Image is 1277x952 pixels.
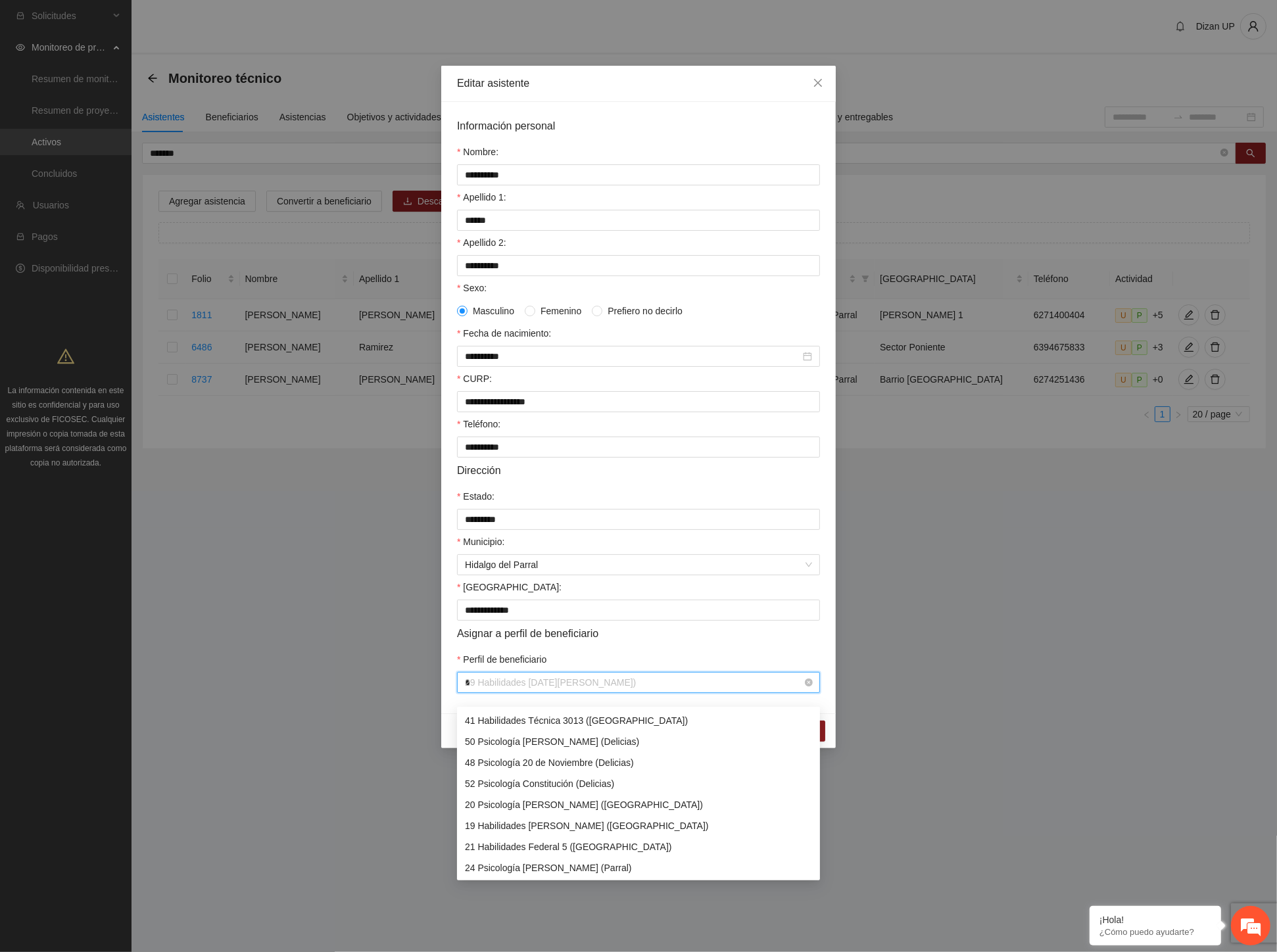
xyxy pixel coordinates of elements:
[1099,915,1211,925] div: ¡Hola!
[465,819,812,833] div: 19 Habilidades [PERSON_NAME] ([GEOGRAPHIC_DATA])
[457,509,820,530] input: Estado:
[465,776,812,791] div: 52 Psicología Constitución (Delicias)
[76,176,181,308] span: Estamos en línea.
[216,7,247,38] div: Minimizar ventana de chat en vivo
[457,391,820,412] input: CURP:
[457,164,820,185] input: Nombre:
[457,857,820,878] div: 24 Psicología Josefa Solís de Lozoya (Parral)
[7,359,251,405] textarea: Escriba su mensaje y pulse “Intro”
[465,861,812,875] div: 24 Psicología [PERSON_NAME] (Parral)
[457,371,492,386] label: CURP:
[457,652,546,667] label: Perfil de beneficiario
[457,437,820,458] input: Teléfono:
[457,462,501,479] span: Dirección
[465,755,812,770] div: 48 Psicología 20 de Noviembre (Delicias)
[457,794,820,815] div: 20 Psicología José Dolores Palomino (Chihuahua)
[457,752,820,773] div: 48 Psicología 20 de Noviembre (Delicias)
[465,713,812,728] div: 41 Habilidades Técnica 3013 ([GEOGRAPHIC_DATA])
[602,304,688,318] span: Prefiero no decirlo
[457,76,820,91] div: Editar asistente
[457,773,820,794] div: 52 Psicología Constitución (Delicias)
[457,235,506,250] label: Apellido 2:
[535,304,587,318] span: Femenino
[457,118,555,134] span: Información personal
[468,304,519,318] span: Masculino
[805,678,813,686] span: close-circle
[465,349,800,364] input: Fecha de nacimiento:
[800,66,836,101] button: Close
[457,535,504,549] label: Municipio:
[465,840,812,854] div: 21 Habilidades Federal 5 ([GEOGRAPHIC_DATA])
[457,417,500,431] label: Teléfono:
[1099,927,1211,937] p: ¿Cómo puedo ayudarte?
[465,797,812,812] div: 20 Psicología [PERSON_NAME] ([GEOGRAPHIC_DATA])
[457,281,487,295] label: Sexo:
[457,600,820,621] input: Colonia:
[465,673,812,692] span: 29 Habilidades 11 de Julio (Parral)
[465,555,812,575] span: Hidalgo del Parral
[457,625,598,642] span: Asignar a perfil de beneficiario
[457,255,820,276] input: Apellido 2:
[457,210,820,231] input: Apellido 1:
[457,326,551,341] label: Fecha de nacimiento:
[457,145,498,159] label: Nombre:
[457,580,562,594] label: Colonia:
[465,734,812,749] div: 50 Psicología [PERSON_NAME] (Delicias)
[457,190,506,204] label: Apellido 1:
[457,710,820,731] div: 41 Habilidades Técnica 3013 (Chihuahua)
[68,67,221,84] div: Chatee con nosotros ahora
[813,78,823,88] span: close
[457,489,494,504] label: Estado:
[457,836,820,857] div: 21 Habilidades Federal 5 (Chihuahua)
[457,815,820,836] div: 19 Habilidades José Dolores Palomino (Chihuahua)
[457,731,820,752] div: 50 Psicología José Martínez Estrada (Delicias)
